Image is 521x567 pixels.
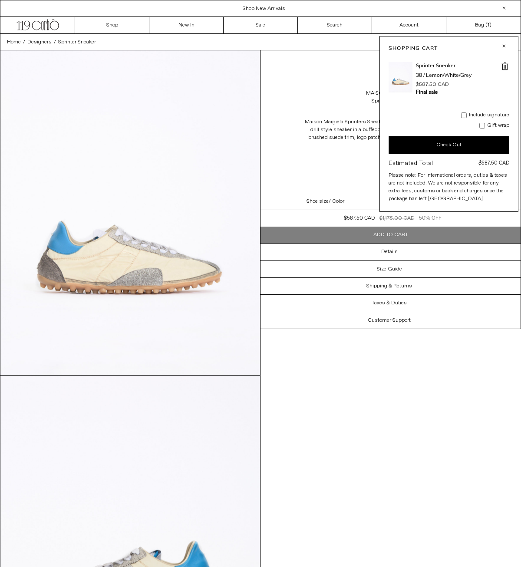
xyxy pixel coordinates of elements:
span: calfskin. Details include lace up closure, brushed suede trim, logo patch at padded tongue, and a... [308,126,473,149]
div: $1,175.00 CAD [379,214,415,222]
span: / Color [329,198,344,205]
div: $587.50 CAD [344,214,375,222]
a: Shop [75,17,149,33]
a: Sale [224,17,298,33]
a: Search [298,17,372,33]
img: Corbo-2025-05-258991m021copy_1800x1800.jpg [0,50,260,375]
h3: Size Guide [377,266,402,272]
h3: Customer Support [368,317,411,323]
h3: Taxes & Duties [372,300,407,306]
button: Add to cart [260,227,521,243]
a: Maison Margiela [366,89,415,97]
a: Designers [27,38,52,46]
span: Add to cart [373,231,408,238]
span: Maison Margiela Sprinters Sneaker in lemon/white/grey features a low top drill style sneaker in a... [305,119,477,133]
span: / [54,38,56,46]
span: 1 [488,22,489,29]
a: Account [372,17,446,33]
div: 50% OFF [419,214,442,222]
a: Home [7,38,21,46]
span: Shoe size [307,198,329,205]
h3: Shipping & Returns [366,283,412,289]
a: Shop New Arrivals [243,5,285,12]
h3: Details [381,249,398,255]
div: Sprinter Sneaker [372,97,409,105]
span: Designers [27,39,52,46]
span: Home [7,39,21,46]
a: New In [149,17,224,33]
a: Bag () [446,17,521,33]
span: ) [488,21,491,29]
span: Sprinter Sneaker [58,39,96,46]
span: / [23,38,25,46]
a: Sprinter Sneaker [58,38,96,46]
